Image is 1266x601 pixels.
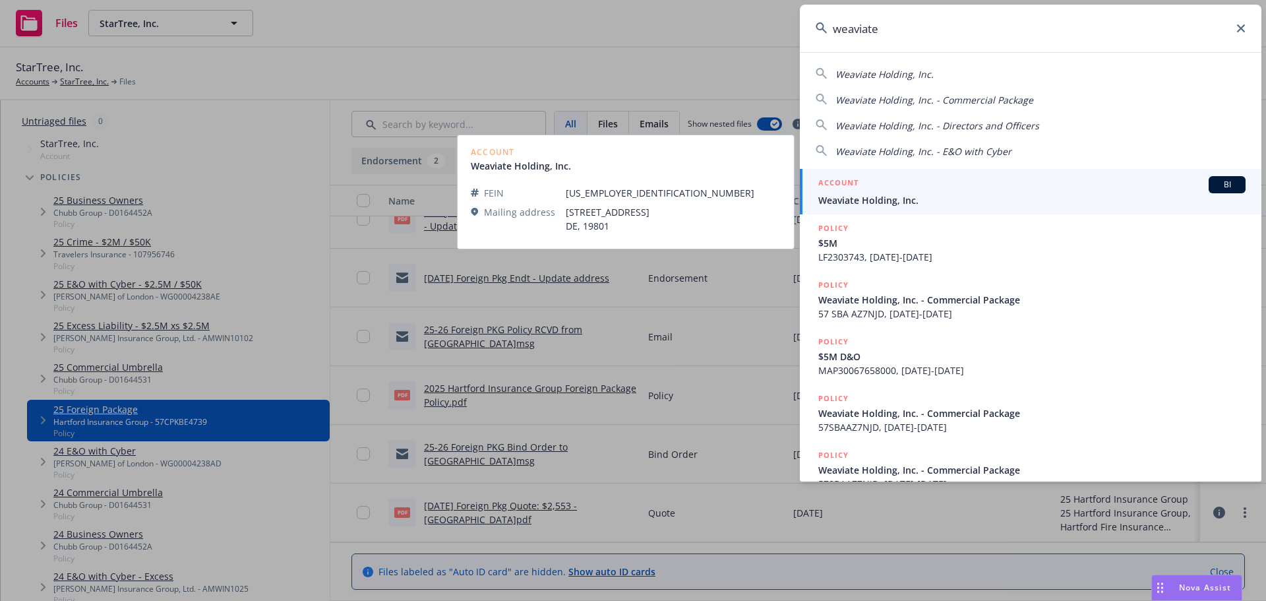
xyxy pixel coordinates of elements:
[800,385,1261,441] a: POLICYWeaviate Holding, Inc. - Commercial Package57SBAAZ7NJD, [DATE]-[DATE]
[818,236,1246,250] span: $5M
[818,278,849,292] h5: POLICY
[818,335,849,348] h5: POLICY
[835,94,1033,106] span: Weaviate Holding, Inc. - Commercial Package
[818,222,849,235] h5: POLICY
[1151,575,1242,601] button: Nova Assist
[818,350,1246,364] span: $5M D&O
[800,328,1261,385] a: POLICY$5M D&OMAP30067658000, [DATE]-[DATE]
[800,5,1261,52] input: Search...
[818,477,1246,491] span: 57SBAAZ7NJD, [DATE]-[DATE]
[1179,582,1231,593] span: Nova Assist
[800,214,1261,271] a: POLICY$5MLF2303743, [DATE]-[DATE]
[800,169,1261,214] a: ACCOUNTBIWeaviate Holding, Inc.
[818,406,1246,420] span: Weaviate Holding, Inc. - Commercial Package
[818,293,1246,307] span: Weaviate Holding, Inc. - Commercial Package
[818,392,849,405] h5: POLICY
[800,271,1261,328] a: POLICYWeaviate Holding, Inc. - Commercial Package57 SBA AZ7NJD, [DATE]-[DATE]
[1214,179,1240,191] span: BI
[818,449,849,462] h5: POLICY
[1152,575,1168,600] div: Drag to move
[818,307,1246,321] span: 57 SBA AZ7NJD, [DATE]-[DATE]
[818,176,859,192] h5: ACCOUNT
[818,193,1246,207] span: Weaviate Holding, Inc.
[818,420,1246,434] span: 57SBAAZ7NJD, [DATE]-[DATE]
[818,463,1246,477] span: Weaviate Holding, Inc. - Commercial Package
[835,68,934,80] span: Weaviate Holding, Inc.
[818,364,1246,377] span: MAP30067658000, [DATE]-[DATE]
[835,119,1039,132] span: Weaviate Holding, Inc. - Directors and Officers
[818,250,1246,264] span: LF2303743, [DATE]-[DATE]
[835,145,1011,158] span: Weaviate Holding, Inc. - E&O with Cyber
[800,441,1261,498] a: POLICYWeaviate Holding, Inc. - Commercial Package57SBAAZ7NJD, [DATE]-[DATE]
